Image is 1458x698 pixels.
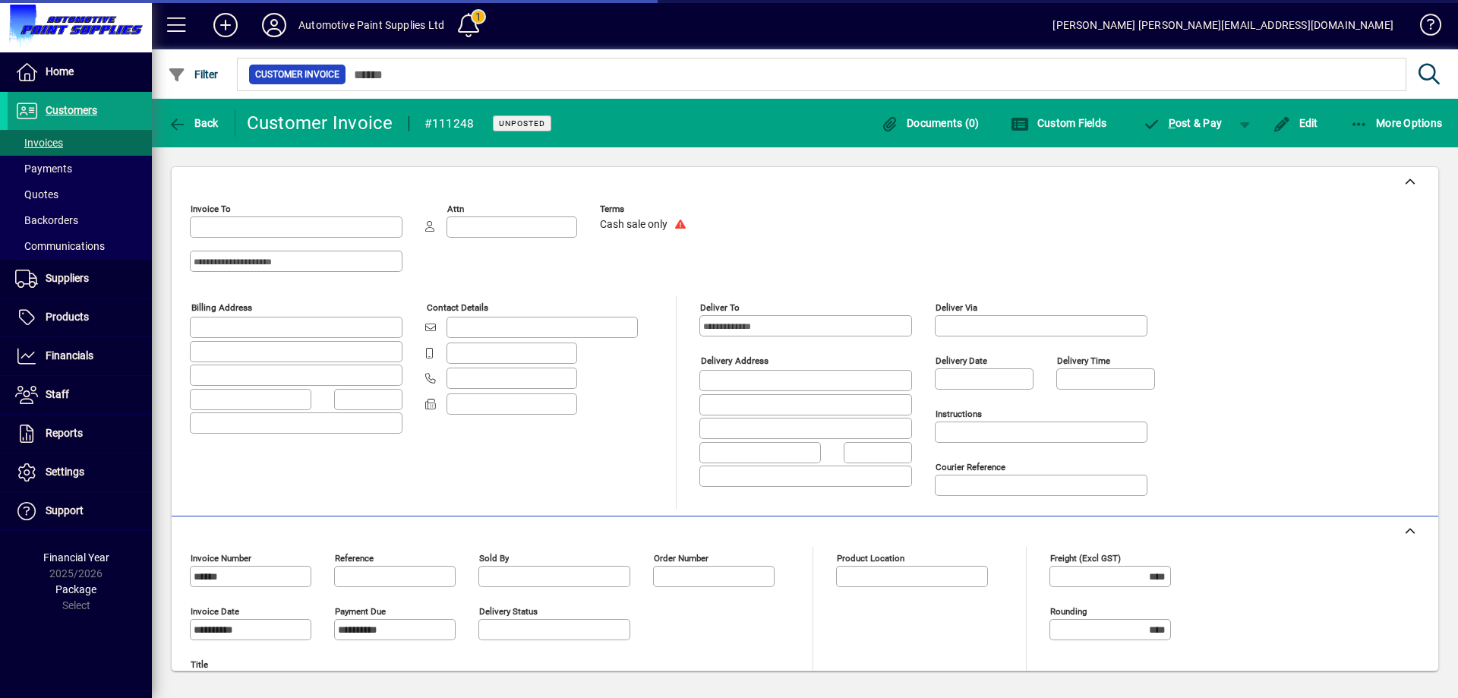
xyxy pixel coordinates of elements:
mat-label: Invoice date [191,606,239,617]
mat-label: Delivery date [936,355,987,366]
mat-label: Sold by [479,553,509,564]
div: #111248 [424,112,475,136]
span: Support [46,504,84,516]
button: More Options [1346,109,1447,137]
span: Products [46,311,89,323]
a: Home [8,53,152,91]
span: Settings [46,466,84,478]
span: Customer Invoice [255,67,339,82]
span: Financial Year [43,551,109,564]
mat-label: Instructions [936,409,982,419]
span: ost & Pay [1142,117,1222,129]
a: Support [8,492,152,530]
div: Automotive Paint Supplies Ltd [298,13,444,37]
span: Documents (0) [881,117,980,129]
mat-label: Delivery status [479,606,538,617]
span: Filter [168,68,219,81]
span: Communications [15,240,105,252]
span: Customers [46,104,97,116]
a: Knowledge Base [1409,3,1439,52]
a: Settings [8,453,152,491]
mat-label: Reference [335,553,374,564]
div: [PERSON_NAME] [PERSON_NAME][EMAIL_ADDRESS][DOMAIN_NAME] [1052,13,1393,37]
mat-label: Order number [654,553,708,564]
a: Invoices [8,130,152,156]
mat-label: Title [191,659,208,670]
a: Payments [8,156,152,182]
button: Filter [164,61,222,88]
span: Custom Fields [1011,117,1106,129]
mat-label: Invoice number [191,553,251,564]
button: Documents (0) [877,109,983,137]
button: Post & Pay [1135,109,1229,137]
button: Custom Fields [1007,109,1110,137]
span: Cash sale only [600,219,667,231]
app-page-header-button: Back [152,109,235,137]
span: Reports [46,427,83,439]
mat-label: Product location [837,553,904,564]
span: Terms [600,204,691,214]
span: Edit [1273,117,1318,129]
span: Home [46,65,74,77]
span: Financials [46,349,93,362]
span: P [1169,117,1176,129]
span: Suppliers [46,272,89,284]
a: Products [8,298,152,336]
mat-label: Courier Reference [936,462,1005,472]
a: Suppliers [8,260,152,298]
button: Back [164,109,222,137]
a: Backorders [8,207,152,233]
mat-label: Rounding [1050,606,1087,617]
span: Package [55,583,96,595]
button: Edit [1269,109,1322,137]
span: Backorders [15,214,78,226]
span: Quotes [15,188,58,201]
mat-label: Payment due [335,606,386,617]
span: Staff [46,388,69,400]
a: Quotes [8,182,152,207]
div: Customer Invoice [247,111,393,135]
mat-label: Invoice To [191,204,231,214]
span: Payments [15,163,72,175]
a: Financials [8,337,152,375]
a: Staff [8,376,152,414]
span: Invoices [15,137,63,149]
button: Profile [250,11,298,39]
mat-label: Attn [447,204,464,214]
mat-label: Delivery time [1057,355,1110,366]
button: Add [201,11,250,39]
a: Communications [8,233,152,259]
mat-label: Deliver To [700,302,740,313]
span: Unposted [499,118,545,128]
mat-label: Deliver via [936,302,977,313]
span: Back [168,117,219,129]
a: Reports [8,415,152,453]
span: More Options [1350,117,1443,129]
mat-label: Freight (excl GST) [1050,553,1121,564]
